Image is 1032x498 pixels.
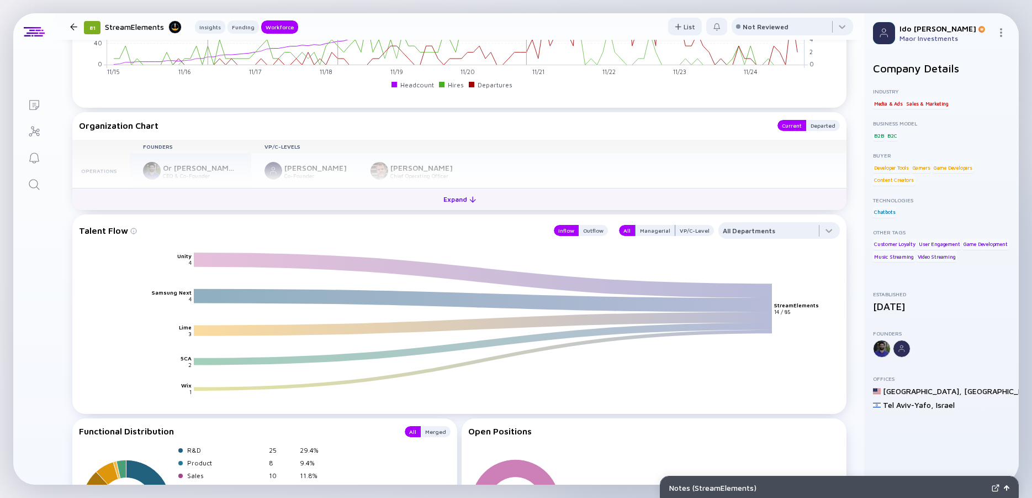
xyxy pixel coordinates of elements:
div: Insights [195,22,225,33]
img: Expand Notes [992,484,999,492]
div: R&D [187,446,264,454]
div: B2C [886,130,898,141]
a: Reminders [13,144,55,170]
div: Gamers [912,162,932,173]
tspan: 11/22 [602,69,616,76]
div: Sales & Marketing [905,98,950,109]
tspan: 11/20 [461,69,475,76]
div: Funding [227,22,259,33]
div: [DATE] [873,301,1010,312]
div: Workforce [261,22,298,33]
tspan: 11/17 [249,69,261,76]
div: 10 [269,471,295,480]
div: Not Reviewed [743,23,788,31]
button: List [668,18,702,35]
text: 4 [189,296,192,302]
div: Video Streaming [917,251,957,262]
div: Industry [873,88,1010,95]
text: 3 [188,331,192,337]
a: Investor Map [13,117,55,144]
div: Sales [187,471,264,480]
tspan: 0 [809,61,814,68]
div: 29.4% [300,446,326,454]
div: 81 [84,21,100,34]
a: Lists [13,91,55,117]
tspan: 40 [94,39,102,46]
div: Other Tags [873,229,1010,235]
button: Managerial [635,225,675,236]
div: Offices [873,375,1010,382]
button: Outflow [579,225,608,236]
div: 8 [269,459,295,467]
button: Insights [195,20,225,34]
text: Lime [179,324,192,331]
div: Israel [936,400,955,410]
tspan: 11/15 [107,69,120,76]
div: Game Developers [933,162,973,173]
text: 2 [188,361,192,368]
div: Functional Distribution [79,426,394,437]
tspan: 2 [809,48,813,55]
button: Workforce [261,20,298,34]
img: Profile Picture [873,22,895,44]
div: 9.4% [300,459,326,467]
img: Israel Flag [873,401,881,409]
tspan: 11/23 [673,69,686,76]
button: Expand [72,188,846,210]
button: Funding [227,20,259,34]
img: Menu [997,28,1005,37]
text: Unity [177,253,192,260]
text: 5CA [181,355,192,361]
img: Open Notes [1004,485,1009,491]
div: Marketing [187,484,264,492]
div: Ido [PERSON_NAME] [899,24,992,33]
div: Maor Investments [899,34,992,43]
div: [GEOGRAPHIC_DATA] , [883,386,962,396]
div: 25 [269,446,295,454]
button: Current [777,120,806,131]
button: Inflow [554,225,579,236]
div: StreamElements [105,20,182,34]
tspan: 11/18 [320,69,332,76]
button: Merged [421,426,451,437]
div: 12 [269,484,295,492]
a: Search [13,170,55,197]
tspan: 11/21 [532,69,544,76]
tspan: 11/24 [744,69,758,76]
button: All [619,225,635,236]
text: Wix [181,382,192,389]
text: 1 [189,389,192,396]
tspan: 11/19 [390,69,403,76]
div: Open Positions [468,426,840,436]
div: User Engagement [918,239,961,250]
div: Talent Flow [79,222,543,239]
div: Music Streaming [873,251,915,262]
text: Samsung Next [152,289,192,296]
div: Managerial [636,225,675,236]
img: United States Flag [873,387,881,395]
button: VP/C-Level [675,225,714,236]
div: Content Creators [873,175,915,186]
div: B2B [873,130,885,141]
div: Buyer [873,152,1010,159]
h2: Company Details [873,62,1010,75]
button: Departed [806,120,840,131]
div: 11.8% [300,471,326,480]
text: 4 [189,260,192,266]
div: Business Model [873,120,1010,127]
div: Founders [873,330,1010,337]
div: Product [187,459,264,467]
div: All [405,426,421,437]
div: Media & Ads [873,98,904,109]
div: Expand [437,191,483,208]
text: StreamElements [774,302,819,308]
div: Technologies [873,197,1010,203]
